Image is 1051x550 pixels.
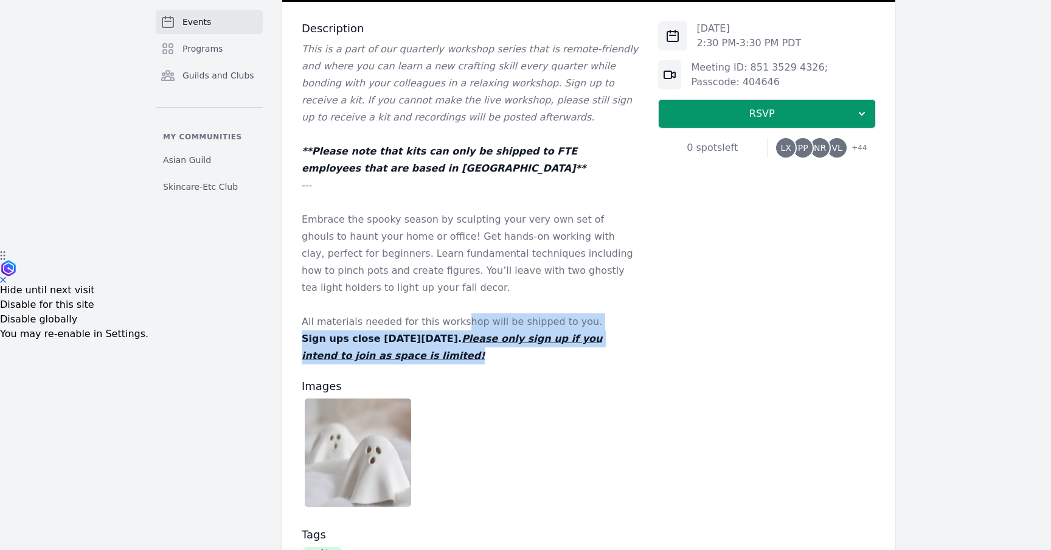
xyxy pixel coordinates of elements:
[305,399,411,507] img: Screenshot%202025-08-18%20at%2011.44.36%E2%80%AFAM.png
[832,144,842,152] span: VL
[844,141,867,158] span: + 44
[302,333,602,361] strong: Sign ups close [DATE][DATE].
[182,16,211,28] span: Events
[302,21,639,36] h3: Description
[156,149,263,171] a: Asian Guild
[182,69,254,82] span: Guilds and Clubs
[781,144,791,152] span: LX
[156,176,263,198] a: Skincare-Etc Club
[156,10,263,198] nav: Sidebar
[658,141,767,155] div: 0 spots left
[156,37,263,61] a: Programs
[697,21,802,36] p: [DATE]
[668,106,856,121] span: RSVP
[302,313,639,330] p: All materials needed for this workshop will be shipped to you.
[302,145,586,174] em: **Please note that kits can only be shipped to FTE employees that are based in [GEOGRAPHIC_DATA]**
[658,99,876,128] button: RSVP
[163,181,238,193] span: Skincare-Etc Club
[182,43,223,55] span: Programs
[302,379,639,394] h3: Images
[302,177,639,194] p: ---
[814,144,826,152] span: NR
[302,43,638,123] em: This is a part of our quarterly workshop series that is remote-friendly and where you can learn a...
[156,10,263,34] a: Events
[691,61,828,88] a: Meeting ID: 851 3529 4326; Passcode: 404646
[156,63,263,88] a: Guilds and Clubs
[302,527,639,542] h3: Tags
[163,154,211,166] span: Asian Guild
[798,144,808,152] span: PP
[156,132,263,142] p: My communities
[302,211,639,296] p: Embrace the spooky season by sculpting your very own set of ghouls to haunt your home or office! ...
[697,36,802,50] p: 2:30 PM - 3:30 PM PDT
